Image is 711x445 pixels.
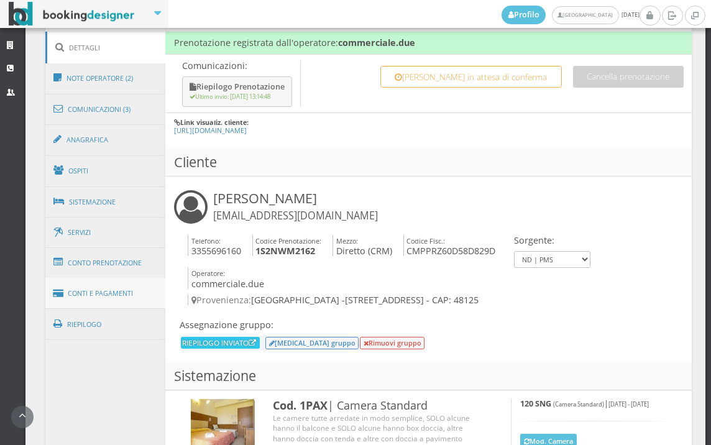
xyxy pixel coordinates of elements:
a: Dettagli [45,32,166,63]
a: Conto Prenotazione [45,247,166,279]
button: Riepilogo Prenotazione Ultimo invio: [DATE] 13:14:48 [182,76,292,107]
small: Operatore: [191,268,225,278]
span: - CAP: 48125 [426,294,479,306]
a: Sistemazione [45,186,166,218]
h3: [PERSON_NAME] [213,190,378,222]
a: Comunicazioni (3) [45,93,166,126]
a: [URL][DOMAIN_NAME] [174,126,247,135]
a: Note Operatore (2) [45,62,166,94]
a: RIEPILOGO INVIATO [182,337,258,347]
span: Provenienza: [191,294,251,306]
small: (Camera Standard) [553,400,604,408]
a: Conti e Pagamenti [45,278,166,310]
button: Cancella prenotazione [573,66,684,88]
h3: Sistemazione [165,362,692,390]
a: Profilo [502,6,546,24]
h4: 3355696160 [188,235,241,257]
b: commerciale.due [338,37,415,48]
a: [GEOGRAPHIC_DATA] [552,6,618,24]
small: Codice Prenotazione: [255,236,321,245]
small: Codice Fisc.: [406,236,445,245]
h4: Assegnazione gruppo: [180,319,426,330]
h4: Sorgente: [514,235,590,245]
small: Telefono: [191,236,221,245]
h4: [GEOGRAPHIC_DATA] - [188,295,511,305]
button: [MEDICAL_DATA] gruppo [265,337,359,349]
h4: Diretto (CRM) [333,235,392,257]
h4: CMPPRZ60D58D829D [403,235,496,257]
span: [STREET_ADDRESS] [345,294,424,306]
a: Anagrafica [45,124,166,156]
h4: Prenotazione registrata dall'operatore: [165,32,692,54]
h5: | [520,399,667,408]
small: Ultimo invio: [DATE] 13:14:48 [190,93,270,101]
button: [PERSON_NAME] in attesa di conferma [380,66,562,88]
small: [DATE] - [DATE] [608,400,649,408]
span: [DATE] [502,6,640,24]
a: Servizi [45,217,166,249]
a: Riepilogo [45,308,166,341]
h3: Cliente [165,149,692,177]
b: Cod. 1PAX [273,398,328,413]
a: Ospiti [45,155,166,187]
button: Rimuovi gruppo [360,337,424,349]
b: Link visualiz. cliente: [180,117,249,127]
h3: | Camera Standard [273,399,486,413]
small: Mezzo: [336,236,358,245]
img: BookingDesigner.com [9,2,135,26]
b: 1S2NWM2162 [255,245,315,257]
small: [EMAIL_ADDRESS][DOMAIN_NAME] [213,209,378,222]
h4: commerciale.due [188,267,264,289]
b: 120 SNG [520,398,551,409]
p: Comunicazioni: [182,60,295,71]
